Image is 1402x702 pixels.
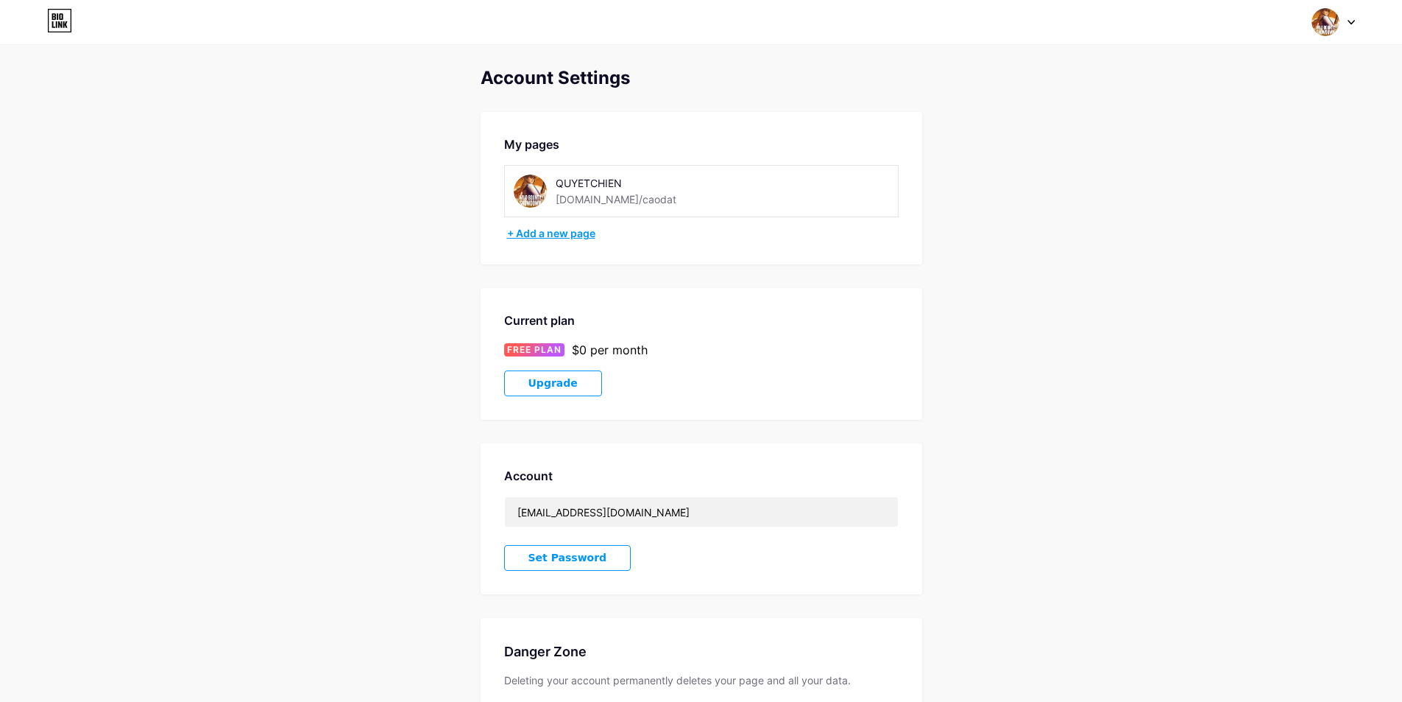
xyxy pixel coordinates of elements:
[1311,8,1339,36] img: CaoDat
[481,68,922,88] div: Account Settings
[504,312,899,329] div: Current plan
[556,192,676,207] div: [DOMAIN_NAME]/caodat
[572,341,648,359] div: $0 per month
[507,226,899,241] div: + Add a new page
[507,343,562,357] span: FREE PLAN
[505,497,898,527] input: Email
[528,552,607,564] span: Set Password
[504,642,899,661] div: Danger Zone
[528,377,578,390] span: Upgrade
[504,136,899,153] div: My pages
[504,371,602,396] button: Upgrade
[556,175,743,191] div: QUYETCHIEN
[504,467,899,485] div: Account
[514,175,547,208] img: caodat
[504,673,899,688] div: Deleting your account permanently deletes your page and all your data.
[504,545,631,571] button: Set Password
